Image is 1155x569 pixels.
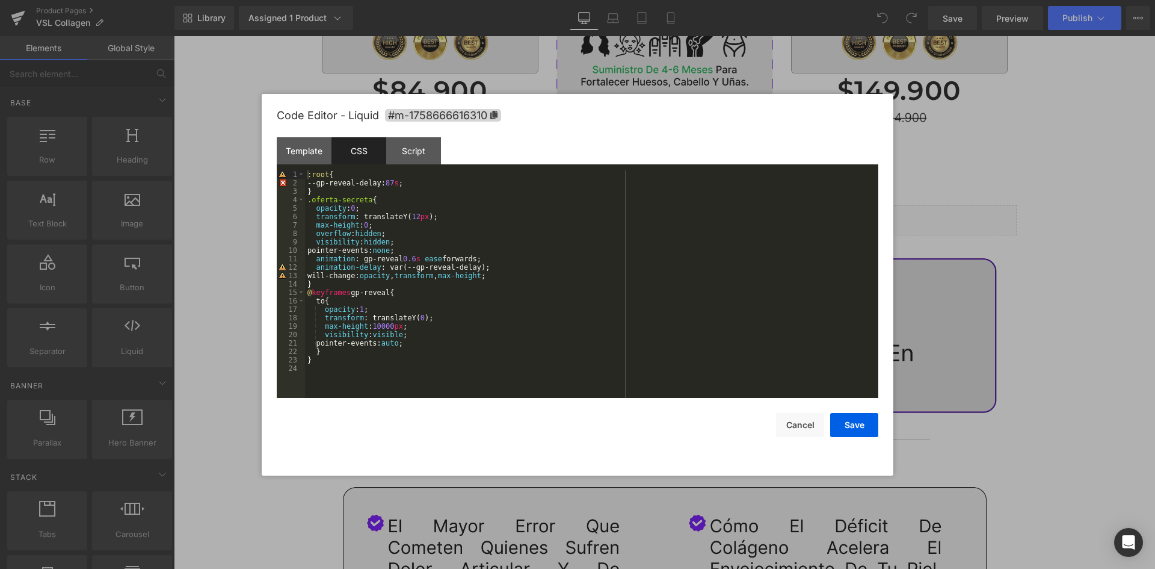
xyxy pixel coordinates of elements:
div: Template [277,137,331,164]
span: $129.900 [430,111,551,143]
div: 11 [277,255,305,263]
div: 8 [277,229,305,238]
div: 10 [277,246,305,255]
div: 2 [277,179,305,187]
div: 24 [277,364,305,373]
span: $84.900 [199,37,314,70]
div: 1 [277,170,305,179]
span: Click to copy [385,109,501,122]
div: 14 [277,280,305,288]
div: 16 [277,297,305,305]
div: 9 [277,238,305,246]
div: 20 [277,331,305,339]
div: 3 [277,187,305,196]
div: 19 [277,322,305,331]
div: 17 [277,305,305,314]
div: 22 [277,347,305,356]
div: 4 [277,196,305,204]
button: Cancel [776,413,824,437]
div: Script [386,137,441,164]
div: Open Intercom Messenger [1114,528,1143,557]
div: 13 [277,272,305,280]
div: 6 [277,213,305,221]
div: CSS [331,137,386,164]
div: 15 [277,288,305,297]
div: 21 [277,339,305,347]
div: 23 [277,356,305,364]
div: 7 [277,221,305,229]
div: 5 [277,204,305,213]
div: 18 [277,314,305,322]
span: Code Editor - Liquid [277,109,379,122]
div: 12 [277,263,305,272]
span: $149.900 [663,37,787,70]
button: Save [830,413,878,437]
